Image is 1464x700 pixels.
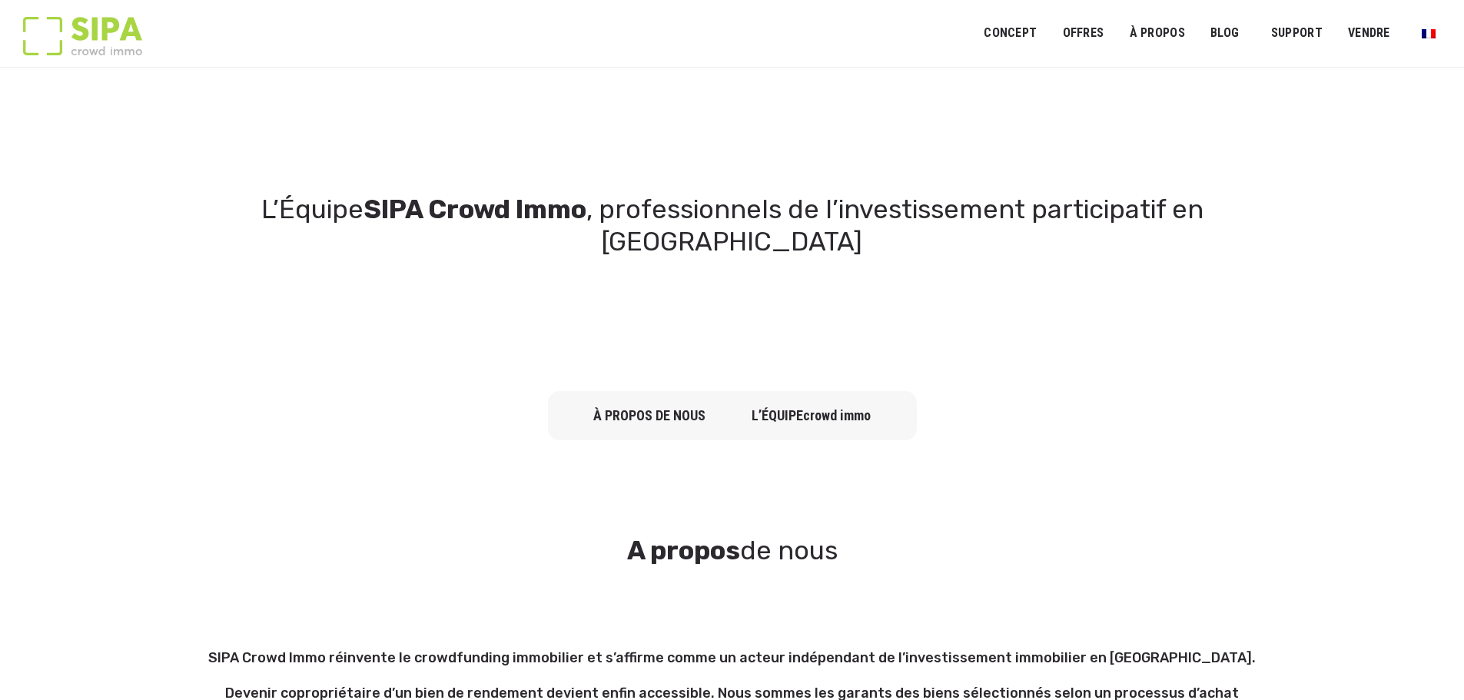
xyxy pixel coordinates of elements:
[1261,16,1333,51] a: SUPPORT
[23,17,142,55] img: Logo
[1119,16,1195,51] a: À PROPOS
[627,535,740,566] strong: A propos
[803,407,871,423] span: crowd immo
[752,407,871,423] a: L’équipecrowd immo
[364,194,586,225] strong: SIPA Crowd Immo
[1338,16,1400,51] a: VENDRE
[1200,16,1250,51] a: Blog
[984,14,1441,52] nav: Menu principal
[194,194,1270,258] h1: L’Équipe , professionnels de l’investissement participatif en [GEOGRAPHIC_DATA]
[204,648,1261,668] p: SIPA Crowd Immo réinvente le crowdfunding immobilier et s’affirme comme un acteur indépendant de ...
[1422,29,1436,38] img: Français
[194,540,1270,562] h3: de nous
[593,407,705,423] a: à propos de nous
[1052,16,1114,51] a: OFFRES
[1412,18,1446,48] a: Passer à
[974,16,1047,51] a: Concept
